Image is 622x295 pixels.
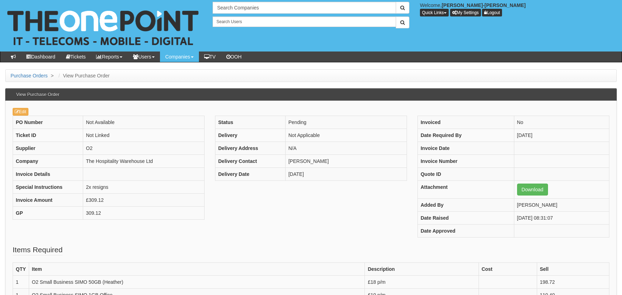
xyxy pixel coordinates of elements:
td: Pending [285,116,407,129]
th: Item [29,263,365,276]
th: Date Raised [417,212,514,225]
th: Delivery [215,129,285,142]
th: Company [13,155,83,168]
a: OOH [221,52,247,62]
th: QTY [13,263,29,276]
a: Tickets [61,52,91,62]
th: Date Approved [417,225,514,238]
a: Edit [13,108,28,116]
td: [PERSON_NAME] [285,155,407,168]
th: Date Required By [417,129,514,142]
a: My Settings [450,9,481,16]
th: Cost [479,263,537,276]
td: Not Available [83,116,205,129]
th: GP [13,207,83,220]
td: [DATE] [514,129,609,142]
div: Welcome, [415,2,622,16]
td: [DATE] 08:31:07 [514,212,609,225]
th: Supplier [13,142,83,155]
span: > [49,73,55,78]
button: Quick Links [420,9,449,16]
th: Delivery Address [215,142,285,155]
td: £18 p/m [365,276,479,289]
a: Companies [160,52,199,62]
th: PO Number [13,116,83,129]
td: Not Linked [83,129,205,142]
td: Not Applicable [285,129,407,142]
td: 1 [13,276,29,289]
input: Search Users [213,16,396,27]
td: O2 [83,142,205,155]
td: The Hospitality Warehouse Ltd [83,155,205,168]
th: Delivery Date [215,168,285,181]
a: Dashboard [21,52,61,62]
th: Ticket ID [13,129,83,142]
td: [PERSON_NAME] [514,199,609,212]
th: Quote ID [417,168,514,181]
legend: Items Required [13,245,62,255]
th: Special Instructions [13,181,83,194]
td: No [514,116,609,129]
a: Users [128,52,160,62]
th: Added By [417,199,514,212]
th: Sell [537,263,609,276]
td: N/A [285,142,407,155]
b: [PERSON_NAME]-[PERSON_NAME] [442,2,526,8]
th: Description [365,263,479,276]
input: Search Companies [213,2,396,14]
th: Invoice Details [13,168,83,181]
th: Invoice Amount [13,194,83,207]
a: Reports [91,52,128,62]
td: 198.72 [537,276,609,289]
h3: View Purchase Order [13,89,63,101]
td: 2x resigns [83,181,205,194]
th: Invoiced [417,116,514,129]
th: Attachment [417,181,514,199]
td: 309.12 [83,207,205,220]
th: Invoice Date [417,142,514,155]
li: View Purchase Order [57,72,110,79]
a: TV [199,52,221,62]
a: Download [517,184,548,195]
th: Status [215,116,285,129]
td: [DATE] [285,168,407,181]
th: Delivery Contact [215,155,285,168]
th: Invoice Number [417,155,514,168]
a: Purchase Orders [11,73,48,78]
td: O2 Small Business SIMO 50GB (Heather) [29,276,365,289]
a: Logout [482,9,502,16]
td: £309.12 [83,194,205,207]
